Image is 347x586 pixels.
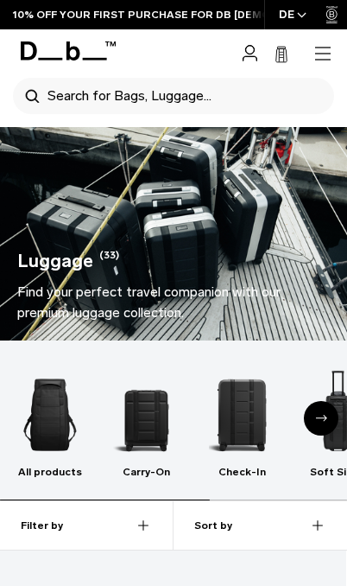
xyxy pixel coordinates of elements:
h3: Check-In [209,464,274,480]
a: Db Carry-On [113,366,179,480]
h1: Luggage [17,247,93,275]
span: (33) [99,247,119,275]
h3: Carry-On [113,464,179,480]
span: Find your perfect travel companion with our premium luggage collection. [17,283,281,321]
div: Next slide [304,401,338,436]
img: Db [113,366,179,464]
li: 1 / 6 [17,366,83,480]
a: Db Check-In [209,366,274,480]
li: 3 / 6 [209,366,274,480]
strong: Filter by [21,518,63,533]
div: Search for Bags, Luggage... [13,78,334,114]
h3: All products [17,464,83,480]
li: 2 / 6 [113,366,179,480]
a: Db All products [17,366,83,480]
img: Db [17,366,83,464]
img: Db [209,366,274,464]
